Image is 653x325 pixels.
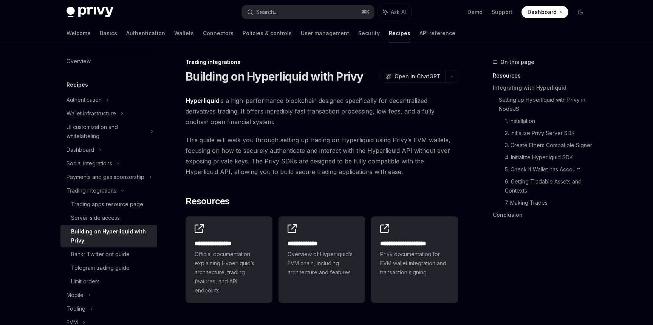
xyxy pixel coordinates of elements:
a: Security [358,24,380,42]
a: **** **** ***Overview of Hyperliquid’s EVM chain, including architecture and features. [279,216,365,303]
a: Setting up Hyperliquid with Privy in NodeJS [499,94,593,115]
div: Search... [256,8,277,17]
a: **** **** **** *****Privy documentation for EVM wallet integration and transaction signing. [371,216,458,303]
a: Demo [467,8,483,16]
div: Server-side access [71,213,120,222]
div: Payments and gas sponsorship [67,173,144,182]
div: Limit orders [71,277,100,286]
a: Bankr Twitter bot guide [60,247,157,261]
a: Welcome [67,24,91,42]
a: Overview [60,54,157,68]
a: Building on Hyperliquid with Privy [60,225,157,247]
button: Toggle dark mode [574,6,586,18]
a: Basics [100,24,117,42]
a: User management [301,24,349,42]
a: 6. Getting Tradable Assets and Contexts [505,176,593,197]
a: Conclusion [493,209,593,221]
a: 4. Initialize Hyperliquid SDK [505,151,593,163]
a: Recipes [389,24,410,42]
span: Open in ChatGPT [395,73,441,80]
a: Resources [493,70,593,82]
a: 5. Check if Wallet has Account [505,163,593,176]
span: Ask AI [391,8,406,16]
button: Open in ChatGPT [381,70,445,83]
button: Ask AI [378,5,411,19]
a: Limit orders [60,275,157,288]
div: Social integrations [67,159,112,168]
a: Hyperliquid [186,97,220,105]
a: Trading apps resource page [60,197,157,211]
a: 1. Installation [505,115,593,127]
span: Resources [186,195,230,207]
a: Policies & controls [243,24,292,42]
a: 2. Initialize Privy Server SDK [505,127,593,139]
a: API reference [419,24,455,42]
a: 7. Making Trades [505,197,593,209]
div: Building on Hyperliquid with Privy [71,227,153,245]
div: Trading apps resource page [71,200,143,209]
span: is a high-performance blockchain designed specifically for decentralized derivatives trading. It ... [186,95,458,127]
span: Overview of Hyperliquid’s EVM chain, including architecture and features. [288,250,356,277]
div: Mobile [67,291,84,300]
a: Telegram trading guide [60,261,157,275]
div: Telegram trading guide [71,263,130,272]
div: UI customization and whitelabeling [67,123,146,141]
h1: Building on Hyperliquid with Privy [186,70,364,83]
a: Connectors [203,24,234,42]
div: Overview [67,57,91,66]
a: 3. Create Ethers Compatible Signer [505,139,593,151]
span: ⌘ K [362,9,370,15]
a: Authentication [126,24,165,42]
div: Tooling [67,304,85,313]
span: This guide will walk you through setting up trading on Hyperliquid using Privy’s EVM wallets, foc... [186,135,458,177]
a: Integrating with Hyperliquid [493,82,593,94]
a: Server-side access [60,211,157,225]
span: On this page [500,58,534,67]
div: Bankr Twitter bot guide [71,250,130,259]
a: Dashboard [521,6,568,18]
a: **** **** **** *Official documentation explaining Hyperliquid’s architecture, trading features, a... [186,216,272,303]
img: dark logo [67,7,113,17]
div: Trading integrations [186,58,458,66]
div: Wallet infrastructure [67,109,116,118]
button: Search...⌘K [242,5,374,19]
a: Support [492,8,512,16]
span: Official documentation explaining Hyperliquid’s architecture, trading features, and API endpoints. [195,250,263,295]
div: Trading integrations [67,186,116,195]
span: Dashboard [528,8,557,16]
span: Privy documentation for EVM wallet integration and transaction signing. [380,250,449,277]
h5: Recipes [67,80,88,89]
a: Wallets [174,24,194,42]
div: Dashboard [67,145,94,154]
div: Authentication [67,95,102,104]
